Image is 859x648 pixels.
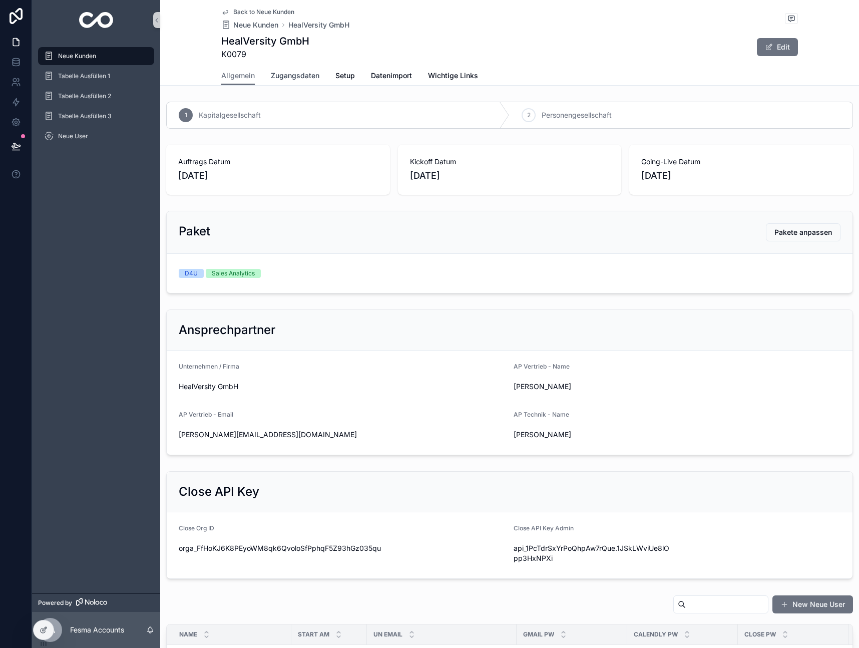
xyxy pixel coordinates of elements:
span: [PERSON_NAME][EMAIL_ADDRESS][DOMAIN_NAME] [179,430,506,440]
a: Datenimport [371,67,412,87]
span: Close API Key Admin [514,524,574,532]
span: K0079 [221,48,309,60]
a: Zugangsdaten [271,67,319,87]
span: Tabelle Ausfüllen 2 [58,92,111,100]
span: Allgemein [221,71,255,81]
span: Close Pw [744,630,776,638]
span: [DATE] [641,169,841,183]
span: Datenimport [371,71,412,81]
span: Back to Neue Kunden [233,8,294,16]
span: Pakete anpassen [774,227,832,237]
span: [DATE] [178,169,378,183]
button: Pakete anpassen [766,223,840,241]
span: Going-Live Datum [641,157,841,167]
span: [DATE] [410,169,610,183]
span: Kickoff Datum [410,157,610,167]
span: HealVersity GmbH [179,382,506,392]
span: Wichtige Links [428,71,478,81]
span: Neue Kunden [58,52,96,60]
span: [PERSON_NAME] [514,382,673,392]
span: AP Vertrieb - Name [514,363,570,370]
div: D4U [185,269,198,278]
a: Powered by [32,593,160,612]
span: Unternehmen / Firma [179,363,239,370]
span: Setup [335,71,355,81]
span: Name [179,630,197,638]
a: Back to Neue Kunden [221,8,294,16]
h2: Ansprechpartner [179,322,275,338]
a: Wichtige Links [428,67,478,87]
span: Calendly Pw [634,630,678,638]
span: Personengesellschaft [542,110,612,120]
div: scrollable content [32,40,160,158]
button: New Neue User [772,595,853,613]
span: AP Technik - Name [514,411,569,418]
span: Kapitalgesellschaft [199,110,261,120]
a: Neue Kunden [221,20,278,30]
span: UN Email [373,630,402,638]
span: Neue User [58,132,88,140]
h2: Close API Key [179,484,259,500]
img: App logo [79,12,114,28]
span: Zugangsdaten [271,71,319,81]
a: Tabelle Ausfüllen 2 [38,87,154,105]
span: Neue Kunden [233,20,278,30]
span: Gmail Pw [523,630,554,638]
span: Close Org ID [179,524,214,532]
span: api_1PcTdrSxYrPoQhpAw7rQue.1JSkLWviUe8lOpp3HxNPXi [514,543,673,563]
span: Tabelle Ausfüllen 3 [58,112,111,120]
span: Start am [298,630,329,638]
span: orga_FfHoKJ6K8PEyoWM8qk6QvoloSfPphqF5Z93hGz035qu [179,543,506,553]
span: Auftrags Datum [178,157,378,167]
h1: HealVersity GmbH [221,34,309,48]
span: Tabelle Ausfüllen 1 [58,72,110,80]
a: Allgemein [221,67,255,86]
span: Powered by [38,599,72,607]
a: Setup [335,67,355,87]
span: [PERSON_NAME] [514,430,673,440]
a: Neue User [38,127,154,145]
a: Tabelle Ausfüllen 1 [38,67,154,85]
a: Neue Kunden [38,47,154,65]
button: Edit [757,38,798,56]
a: HealVersity GmbH [288,20,349,30]
a: Tabelle Ausfüllen 3 [38,107,154,125]
div: Sales Analytics [212,269,255,278]
p: Fesma Accounts [70,625,124,635]
h2: Paket [179,223,210,239]
span: AP Vertrieb - Email [179,411,233,418]
span: 2 [527,111,531,119]
span: 1 [185,111,187,119]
